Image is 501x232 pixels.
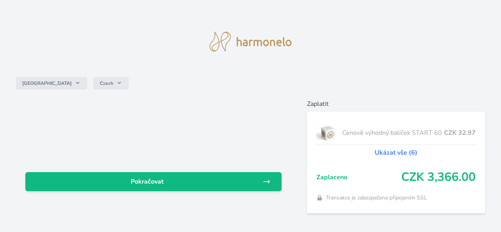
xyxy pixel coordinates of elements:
span: Zaplaceno [316,173,401,182]
img: logo.svg [210,32,292,52]
img: start.jpg [316,123,339,143]
button: Czech [93,77,129,90]
span: Czech [100,80,113,86]
span: Transakce je zabezpečena připojením SSL [326,194,427,202]
span: Pokračovat [32,177,263,186]
a: Ukázat vše (6) [375,148,417,157]
span: CZK 32.97 [444,128,476,138]
span: [GEOGRAPHIC_DATA] [22,80,72,86]
button: [GEOGRAPHIC_DATA] [16,77,87,90]
span: CZK 3,366.00 [401,170,476,184]
a: Pokračovat [25,172,282,191]
span: Cenově výhodný balíček START 60 [342,128,444,138]
h6: Zaplatit [307,99,485,109]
